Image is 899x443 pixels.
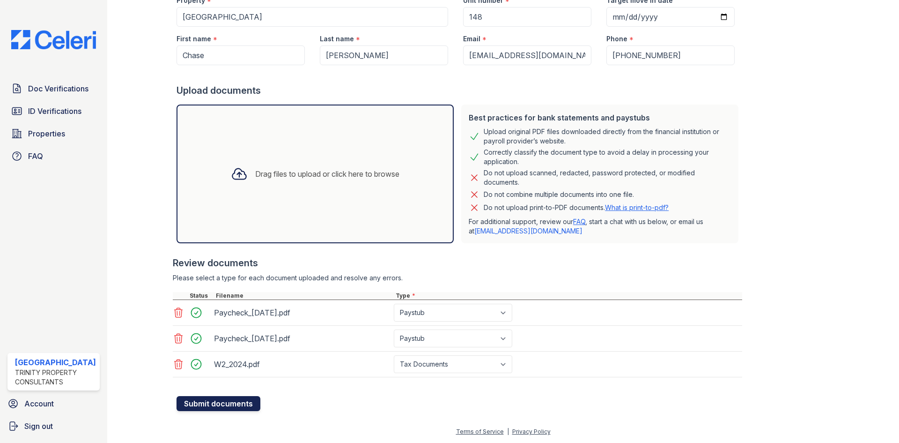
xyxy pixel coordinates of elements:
[573,218,585,225] a: FAQ
[469,112,731,123] div: Best practices for bank statements and paystubs
[214,357,390,372] div: W2_2024.pdf
[24,420,53,432] span: Sign out
[255,168,399,180] div: Drag files to upload or click here to browse
[214,305,390,320] div: Paycheck_[DATE].pdf
[28,83,88,94] span: Doc Verifications
[484,168,731,187] div: Do not upload scanned, redacted, password protected, or modified documents.
[484,148,731,166] div: Correctly classify the document type to avoid a delay in processing your application.
[15,368,96,387] div: Trinity Property Consultants
[7,79,100,98] a: Doc Verifications
[188,292,214,300] div: Status
[177,84,742,97] div: Upload documents
[7,102,100,120] a: ID Verifications
[28,105,81,117] span: ID Verifications
[606,34,627,44] label: Phone
[24,398,54,409] span: Account
[463,34,480,44] label: Email
[7,124,100,143] a: Properties
[484,189,634,200] div: Do not combine multiple documents into one file.
[484,127,731,146] div: Upload original PDF files downloaded directly from the financial institution or payroll provider’...
[7,147,100,165] a: FAQ
[4,30,103,49] img: CE_Logo_Blue-a8612792a0a2168367f1c8372b55b34899dd931a85d93a1a3d3e32e68fde9ad4.png
[484,203,669,212] p: Do not upload print-to-PDF documents.
[469,217,731,236] p: For additional support, review our , start a chat with us below, or email us at
[15,357,96,368] div: [GEOGRAPHIC_DATA]
[177,396,260,411] button: Submit documents
[4,417,103,435] a: Sign out
[214,331,390,346] div: Paycheck_[DATE].pdf
[28,150,43,162] span: FAQ
[605,203,669,211] a: What is print-to-pdf?
[4,394,103,413] a: Account
[394,292,742,300] div: Type
[456,428,504,435] a: Terms of Service
[512,428,551,435] a: Privacy Policy
[177,34,211,44] label: First name
[28,128,65,139] span: Properties
[173,273,742,283] div: Please select a type for each document uploaded and resolve any errors.
[173,256,742,270] div: Review documents
[214,292,394,300] div: Filename
[507,428,509,435] div: |
[320,34,354,44] label: Last name
[474,227,582,235] a: [EMAIL_ADDRESS][DOMAIN_NAME]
